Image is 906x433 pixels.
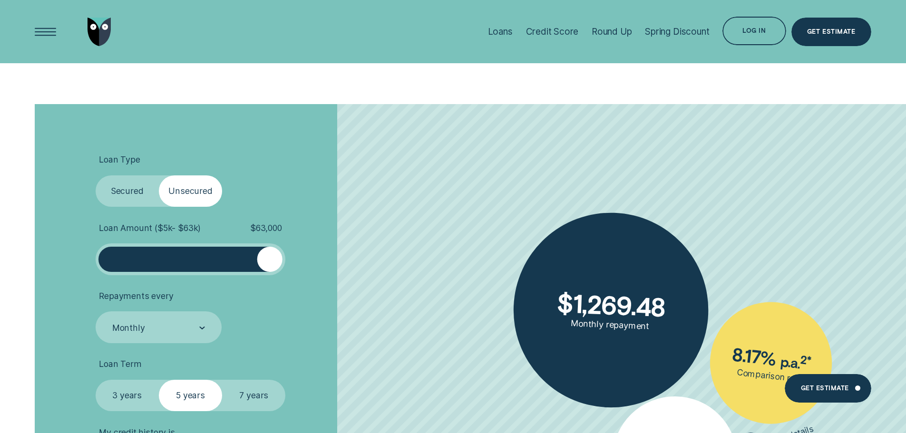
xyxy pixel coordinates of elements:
[159,380,222,412] label: 5 years
[159,175,222,207] label: Unsecured
[112,323,145,333] div: Monthly
[96,175,159,207] label: Secured
[99,223,201,233] span: Loan Amount ( $5k - $63k )
[99,154,140,165] span: Loan Type
[250,223,282,233] span: $ 63,000
[99,291,173,301] span: Repayments every
[526,26,579,37] div: Credit Score
[791,18,871,46] a: Get Estimate
[96,380,159,412] label: 3 years
[645,26,709,37] div: Spring Discount
[785,374,871,403] a: Get Estimate
[488,26,513,37] div: Loans
[592,26,632,37] div: Round Up
[31,18,60,46] button: Open Menu
[222,380,285,412] label: 7 years
[722,17,786,45] button: Log in
[99,359,141,369] span: Loan Term
[88,18,111,46] img: Wisr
